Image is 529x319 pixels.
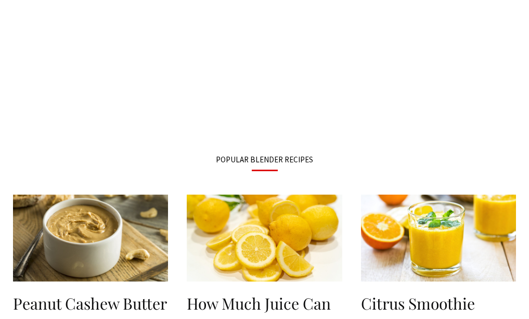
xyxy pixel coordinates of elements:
[13,156,516,163] h3: POPULAR BLENDER RECIPES
[187,195,342,282] img: How Much Juice Can You Get From a Lemon?
[361,293,475,314] a: Citrus Smoothie
[13,293,167,314] a: Peanut Cashew Butter
[361,195,516,282] img: Citrus Smoothie
[13,195,168,282] img: Peanut Cashew Butter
